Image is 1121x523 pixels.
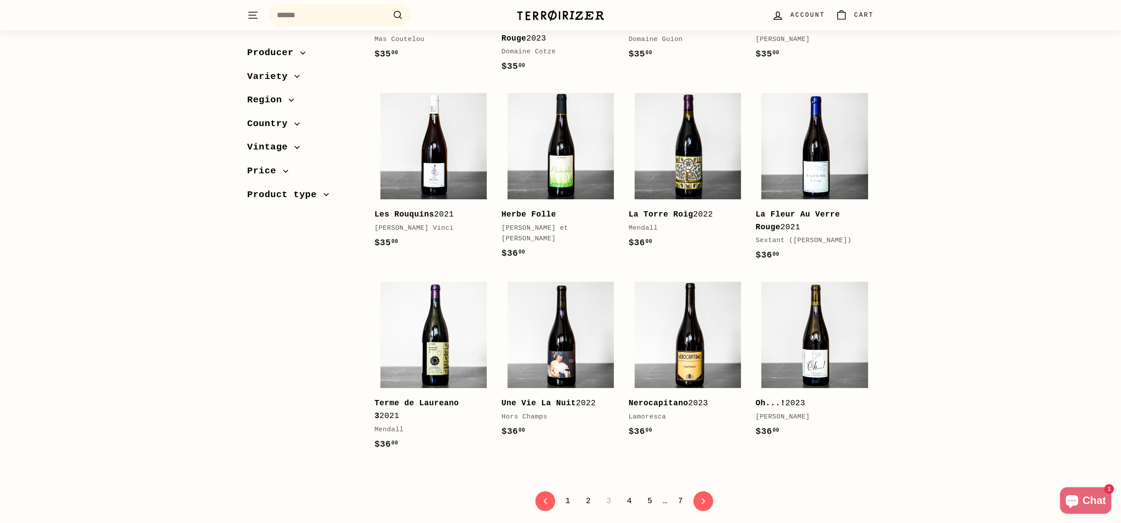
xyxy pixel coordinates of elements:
[628,208,738,221] div: 2022
[247,93,289,108] span: Region
[628,238,652,248] span: $36
[374,276,493,460] a: Terme de Laureano 32021Mendall
[501,248,525,258] span: $36
[601,493,617,508] span: 3
[756,208,865,234] div: 2021
[391,50,398,56] sup: 00
[628,87,747,258] a: La Torre Roig2022Mendall
[756,250,779,260] span: $36
[247,164,283,179] span: Price
[772,50,779,56] sup: 00
[247,138,360,161] button: Vintage
[501,61,525,71] span: $35
[772,251,779,258] sup: 00
[391,440,398,446] sup: 00
[501,87,620,269] a: Herbe Folle [PERSON_NAME] et [PERSON_NAME]
[391,239,398,245] sup: 00
[374,425,484,435] div: Mendall
[247,67,360,91] button: Variety
[501,426,525,437] span: $36
[628,397,738,410] div: 2023
[756,87,874,271] a: La Fleur Au Verre Rouge2021Sextant ([PERSON_NAME])
[772,427,779,433] sup: 00
[519,427,525,433] sup: 00
[247,161,360,185] button: Price
[374,399,459,420] b: Terme de Laureano 3
[374,87,493,258] a: Les Rouquins2021[PERSON_NAME] Vinci
[374,439,398,449] span: $36
[622,493,637,508] a: 4
[756,34,865,45] div: [PERSON_NAME]
[756,399,786,407] b: Oh...!
[830,2,879,28] a: Cart
[247,69,294,84] span: Variety
[247,116,294,131] span: Country
[501,223,611,244] div: [PERSON_NAME] et [PERSON_NAME]
[756,276,874,447] a: Oh...!2023[PERSON_NAME]
[767,2,830,28] a: Account
[560,493,576,508] a: 1
[519,63,525,69] sup: 00
[628,34,738,45] div: Domaine Guion
[646,50,652,56] sup: 00
[247,140,294,155] span: Vintage
[628,426,652,437] span: $36
[519,249,525,255] sup: 00
[247,185,360,209] button: Product type
[663,497,668,505] span: …
[628,210,693,219] b: La Torre Roig
[580,493,596,508] a: 2
[1057,487,1114,516] inbox-online-store-chat: Shopify online store chat
[501,276,620,447] a: Une Vie La Nuit2022Hors Champs
[247,45,300,60] span: Producer
[756,412,865,422] div: [PERSON_NAME]
[247,43,360,67] button: Producer
[374,210,434,219] b: Les Rouquins
[374,223,484,234] div: [PERSON_NAME] Vinci
[374,208,484,221] div: 2021
[756,426,779,437] span: $36
[501,412,611,422] div: Hors Champs
[501,210,556,219] b: Herbe Folle
[628,223,738,234] div: Mendall
[790,10,825,20] span: Account
[374,34,484,45] div: Mas Coutelou
[501,397,611,410] div: 2022
[646,427,652,433] sup: 00
[646,239,652,245] sup: 00
[628,49,652,59] span: $35
[501,399,576,407] b: Une Vie La Nuit
[854,10,874,20] span: Cart
[756,397,865,410] div: 2023
[501,47,611,57] div: Domaine Cotze
[247,90,360,114] button: Region
[374,238,398,248] span: $35
[501,21,566,43] b: Transhumància Rouge
[756,210,840,232] b: La Fleur Au Verre Rouge
[374,49,398,59] span: $35
[756,235,865,246] div: Sextant ([PERSON_NAME])
[374,397,484,422] div: 2021
[628,399,688,407] b: Nerocapitano
[673,493,688,508] a: 7
[628,412,738,422] div: Lamoresca
[501,19,611,45] div: 2023
[628,276,747,447] a: Nerocapitano2023Lamoresca
[247,187,324,202] span: Product type
[756,49,779,59] span: $35
[247,114,360,138] button: Country
[642,493,658,508] a: 5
